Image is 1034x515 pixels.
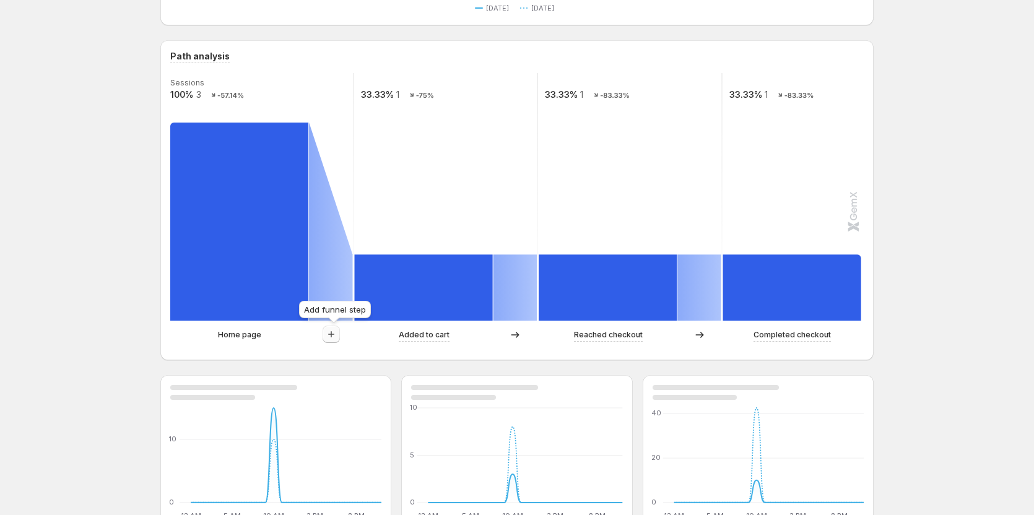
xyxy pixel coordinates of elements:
text: 0 [410,498,415,506]
path: Reached checkout: 1 [539,254,677,321]
text: -75% [416,91,434,100]
span: [DATE] [486,3,509,13]
text: 1 [396,89,399,100]
p: Completed checkout [754,329,831,341]
text: 1 [580,89,583,100]
p: Reached checkout [574,329,643,341]
p: Home page [218,329,261,341]
text: 33.33% [729,89,762,100]
text: 0 [169,498,174,506]
text: -83.33% [784,91,814,100]
text: 100% [170,89,193,100]
h3: Path analysis [170,50,230,63]
path: Completed checkout: 1 [723,254,861,321]
text: 40 [651,409,661,417]
button: [DATE] [475,1,514,15]
text: -83.33% [600,91,630,100]
text: 3 [196,89,201,100]
text: 33.33% [545,89,578,100]
text: 0 [651,498,656,506]
path: Added to cart: 1 [355,254,493,321]
text: 10 [169,435,176,443]
text: 33.33% [361,89,394,100]
button: [DATE] [520,1,559,15]
text: 10 [410,403,417,412]
text: 5 [410,451,414,459]
p: Added to cart [399,329,450,341]
span: [DATE] [531,3,554,13]
text: 20 [651,453,661,462]
text: 1 [765,89,768,100]
text: Sessions [170,78,204,87]
text: -57.14% [217,91,244,100]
